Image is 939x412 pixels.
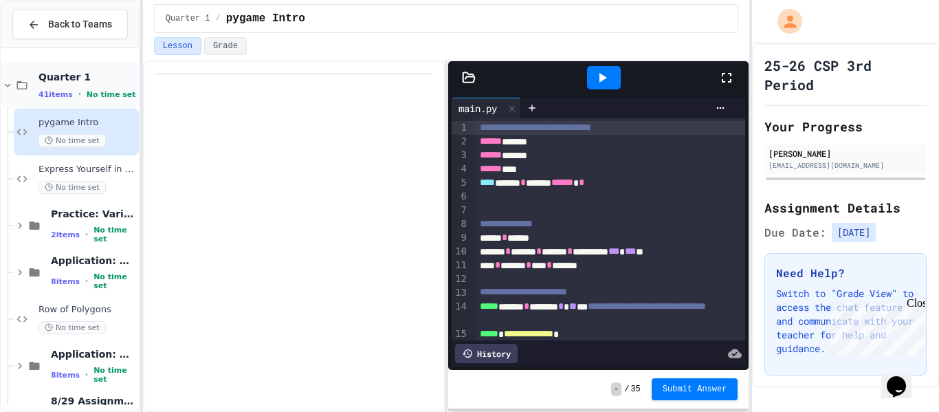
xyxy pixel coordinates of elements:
span: • [78,89,81,100]
div: [PERSON_NAME] [769,147,923,160]
span: - [611,382,621,396]
span: pygame Intro [226,10,305,27]
p: Switch to "Grade View" to access the chat feature and communicate with your teacher for help and ... [776,287,915,356]
span: No time set [87,90,136,99]
span: Due Date: [764,224,826,241]
div: 5 [452,176,469,190]
div: 10 [452,245,469,259]
span: Submit Answer [663,384,727,395]
span: Back to Teams [48,17,112,32]
button: Submit Answer [652,378,738,400]
div: 15 [452,327,469,341]
button: Back to Teams [12,10,128,39]
div: Chat with us now!Close [5,6,95,87]
div: 8 [452,217,469,231]
span: Row of Polygons [38,304,136,316]
span: 8 items [51,277,80,286]
iframe: chat widget [825,297,925,356]
div: 2 [452,135,469,149]
div: 13 [452,286,469,300]
span: 2 items [51,230,80,239]
span: • [85,276,88,287]
span: No time set [38,181,106,194]
span: pygame Intro [38,117,136,129]
span: 35 [630,384,640,395]
span: No time set [38,321,106,334]
span: Quarter 1 [38,71,136,83]
div: 6 [452,190,469,204]
div: main.py [452,101,504,116]
span: No time set [93,226,136,243]
div: [EMAIL_ADDRESS][DOMAIN_NAME] [769,160,923,171]
span: Practice: Variables/Print [51,208,136,220]
div: 11 [452,259,469,272]
div: 4 [452,162,469,176]
span: No time set [38,134,106,147]
h1: 25-26 CSP 3rd Period [764,56,927,94]
span: 8 items [51,371,80,380]
div: 7 [452,204,469,217]
div: My Account [763,6,806,37]
div: 3 [452,149,469,162]
div: main.py [452,98,521,118]
h2: Assignment Details [764,198,927,217]
span: • [85,369,88,380]
button: Grade [204,37,247,55]
h2: Your Progress [764,117,927,136]
div: History [455,344,518,363]
h3: Need Help? [776,265,915,281]
span: Application: Variables/Print [51,254,136,267]
div: 12 [452,272,469,286]
div: 9 [452,231,469,245]
span: No time set [93,366,136,384]
span: No time set [93,272,136,290]
span: Express Yourself in Python! [38,164,136,175]
span: • [85,229,88,240]
span: 41 items [38,90,73,99]
span: Quarter 1 [166,13,210,24]
span: / [216,13,221,24]
div: 14 [452,300,469,327]
span: Application: Strings, Inputs, Math [51,348,136,360]
span: 8/29 Assignments [51,395,136,407]
span: [DATE] [832,223,876,242]
div: 1 [452,121,469,135]
button: Lesson [154,37,201,55]
span: / [624,384,629,395]
iframe: chat widget [881,357,925,398]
